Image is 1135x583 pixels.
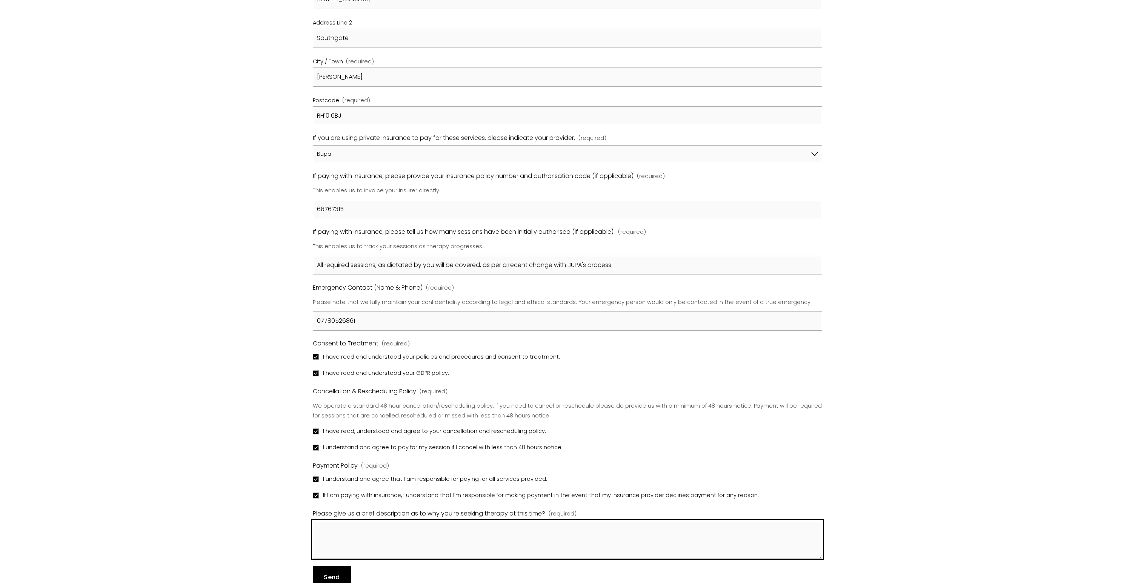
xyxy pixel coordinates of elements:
span: If I am paying with insurance, I understand that I'm responsible for making payment in the event ... [323,491,759,500]
input: If I am paying with insurance, I understand that I'm responsible for making payment in the event ... [313,492,319,499]
p: We operate a standard 48 hour cancellation/rescheduling policy. If you need to cancel or reschedu... [313,399,822,423]
span: Payment Policy [313,460,358,471]
span: Consent to Treatment [313,338,378,349]
span: (required) [361,461,389,471]
span: I understand and agree that I am responsible for paying for all services provided. [323,474,547,484]
p: This enables us to invoice your insurer directly. [313,183,822,198]
span: If you are using private insurance to pay for these services, please indicate your provider. [313,133,575,144]
span: I have read and understood your GDPR policy. [323,368,449,378]
span: I have read, understood and agree to your cancellation and rescheduling policy. [323,427,546,436]
span: I have read and understood your policies and procedures and consent to treatment. [323,352,560,362]
span: (required) [549,509,577,519]
span: (required) [618,227,646,237]
span: (required) [346,59,374,64]
input: I understand and agree to pay for my session if I cancel with less than 48 hours notice. [313,445,319,451]
span: If paying with insurance, please tell us how many sessions have been initially authorised (if app... [313,227,615,238]
input: City / Town [313,68,822,87]
span: (required) [426,283,454,293]
input: I have read and understood your policies and procedures and consent to treatment. [313,354,319,360]
span: (required) [578,133,606,143]
span: Please give us a brief description as to why you're seeking therapy at this time? [313,508,545,519]
span: Emergency Contact (Name & Phone) [313,282,423,293]
p: This enables us to track your sessions as therapy progresses. [313,239,822,254]
span: (required) [382,339,410,349]
input: I have read, understood and agree to your cancellation and rescheduling policy. [313,428,319,434]
span: If paying with insurance, please provide your insurance policy number and authorisation code (if ... [313,171,634,182]
input: I understand and agree that I am responsible for paying for all services provided. [313,476,319,482]
span: (required) [342,98,370,103]
span: (required) [637,172,665,181]
div: City / Town [313,57,822,68]
span: Cancellation & Rescheduling Policy [313,386,416,397]
input: I have read and understood your GDPR policy. [313,370,319,376]
span: Send [324,573,340,581]
span: I understand and agree to pay for my session if I cancel with less than 48 hours notice. [323,443,563,453]
span: (required) [420,387,448,397]
div: Address Line 2 [313,18,822,29]
select: If you are using private insurance to pay for these services, please indicate your provider. [313,145,822,163]
div: Postcode [313,96,822,106]
input: Postcode [313,106,822,126]
input: Address Line 2 [313,29,822,48]
p: Please note that we fully maintain your confidentiality according to legal and ethical standards.... [313,295,822,310]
